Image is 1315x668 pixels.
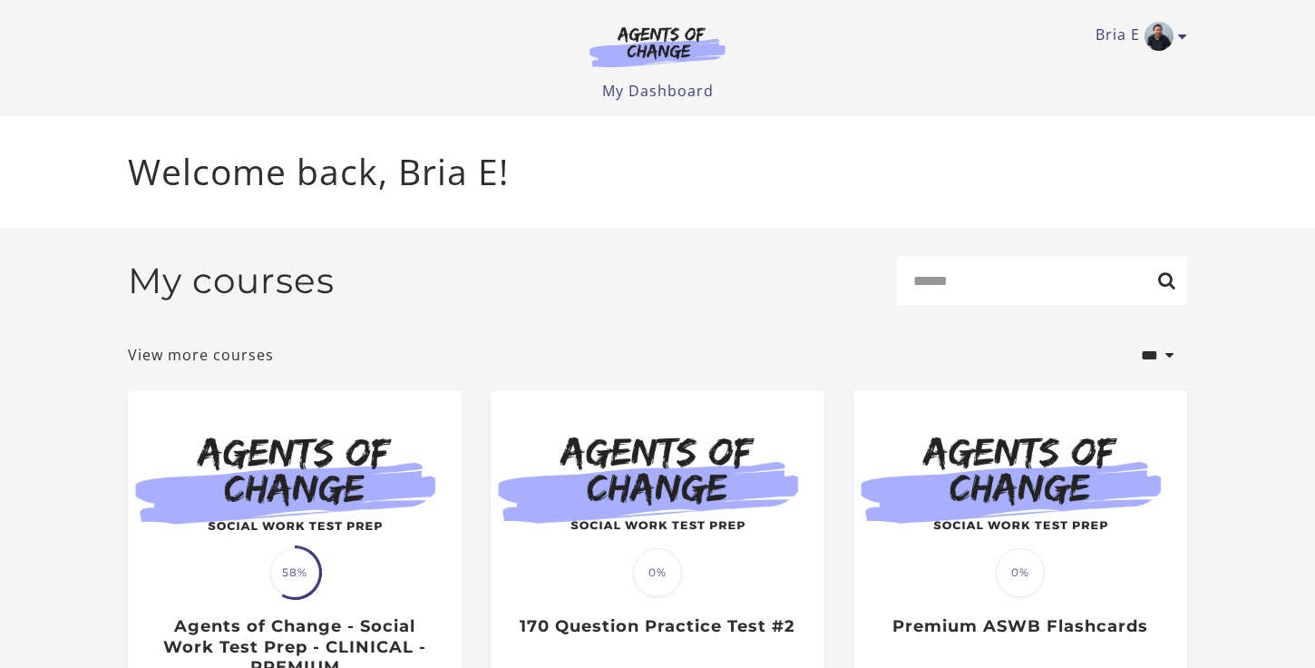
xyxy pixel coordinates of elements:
[128,260,335,302] h2: My courses
[602,81,714,101] a: My Dashboard
[570,25,745,67] img: Agents of Change Logo
[128,344,274,366] a: View more courses
[1096,22,1178,51] a: Toggle menu
[633,548,682,597] span: 0%
[128,145,1187,199] p: Welcome back, Bria E!
[872,616,1167,637] h3: Premium ASWB Flashcards
[996,548,1045,597] span: 0%
[270,548,319,597] span: 58%
[510,616,804,637] h3: 170 Question Practice Test #2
